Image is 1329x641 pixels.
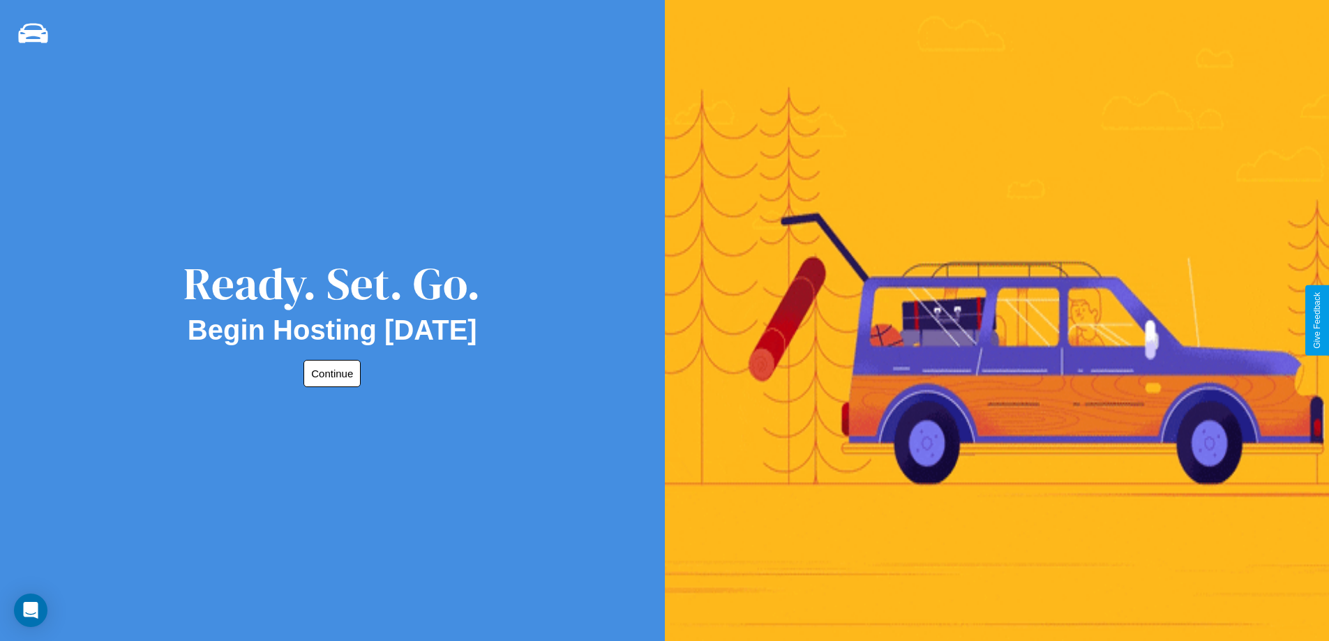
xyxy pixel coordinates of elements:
[303,360,361,387] button: Continue
[14,594,47,627] div: Open Intercom Messenger
[1312,292,1322,349] div: Give Feedback
[188,315,477,346] h2: Begin Hosting [DATE]
[183,252,481,315] div: Ready. Set. Go.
